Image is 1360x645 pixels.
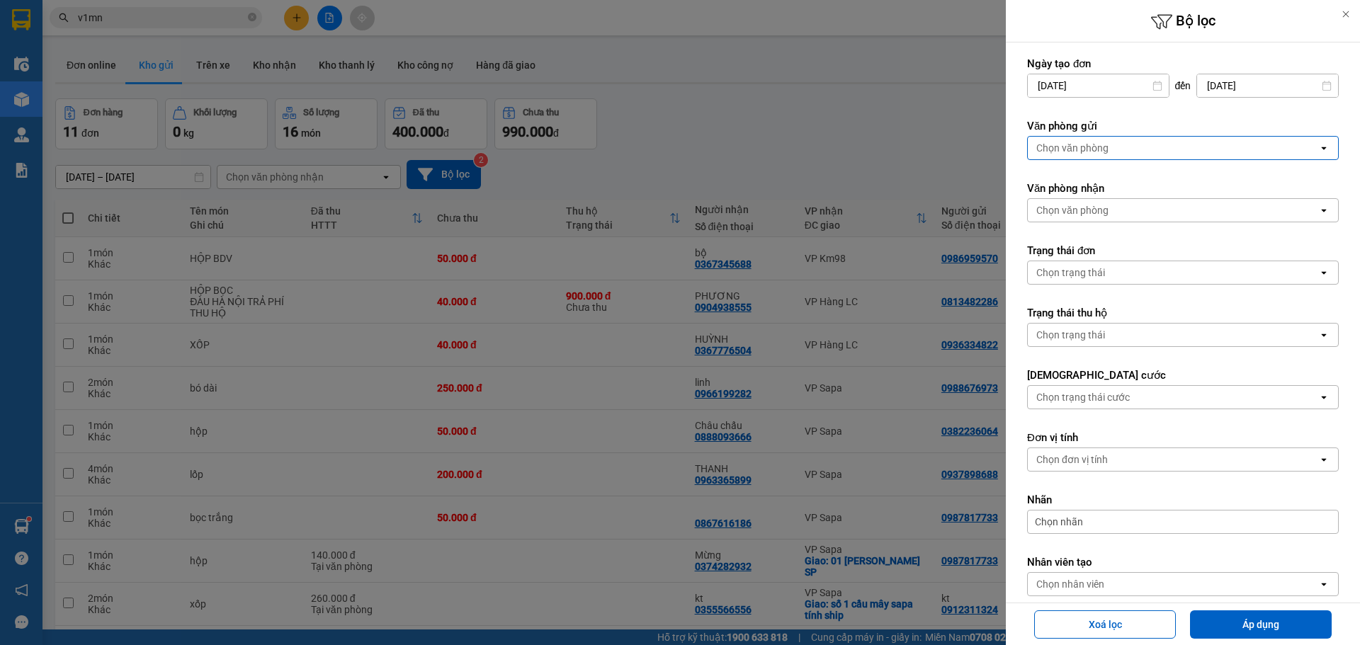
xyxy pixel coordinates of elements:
span: Chọn nhãn [1035,515,1083,529]
label: Văn phòng nhận [1027,181,1339,195]
div: Chọn trạng thái cước [1036,390,1130,404]
svg: open [1318,267,1330,278]
svg: open [1318,578,1330,590]
span: đến [1175,79,1191,93]
svg: open [1318,205,1330,216]
label: Đơn vị tính [1027,430,1339,445]
input: Select a date. [1197,74,1338,97]
label: Văn phòng gửi [1027,119,1339,133]
div: Chọn văn phòng [1036,203,1109,217]
div: Chọn trạng thái [1036,266,1105,280]
div: Chọn trạng thái [1036,328,1105,342]
div: Chọn nhân viên [1036,577,1104,591]
label: Nhân viên tạo [1027,555,1339,569]
svg: open [1318,454,1330,465]
label: Trạng thái đơn [1027,244,1339,258]
button: Áp dụng [1190,610,1332,639]
label: Nhãn [1027,493,1339,507]
svg: open [1318,392,1330,403]
svg: open [1318,329,1330,341]
h6: Bộ lọc [1006,11,1360,33]
label: Trạng thái thu hộ [1027,306,1339,320]
input: Select a date. [1028,74,1169,97]
div: Chọn văn phòng [1036,141,1109,155]
label: [DEMOGRAPHIC_DATA] cước [1027,368,1339,382]
label: Ngày tạo đơn [1027,57,1339,71]
button: Xoá lọc [1034,610,1176,639]
div: Chọn đơn vị tính [1036,452,1108,467]
svg: open [1318,142,1330,154]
